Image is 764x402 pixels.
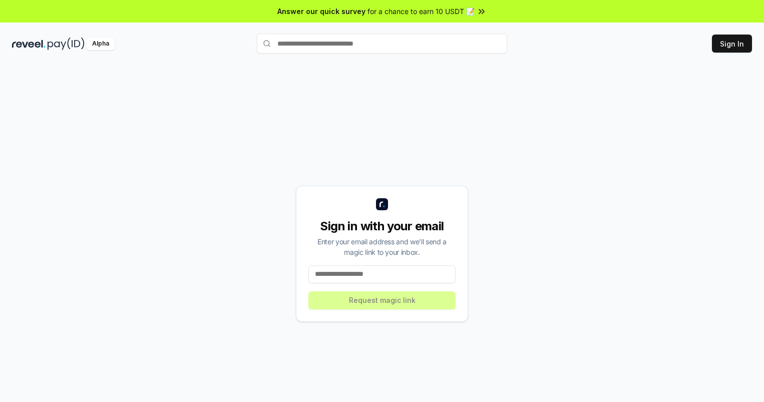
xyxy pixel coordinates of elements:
div: Sign in with your email [308,218,456,234]
div: Alpha [87,38,115,50]
img: reveel_dark [12,38,46,50]
button: Sign In [712,35,752,53]
img: pay_id [48,38,85,50]
span: Answer our quick survey [277,6,365,17]
span: for a chance to earn 10 USDT 📝 [367,6,475,17]
div: Enter your email address and we’ll send a magic link to your inbox. [308,236,456,257]
img: logo_small [376,198,388,210]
